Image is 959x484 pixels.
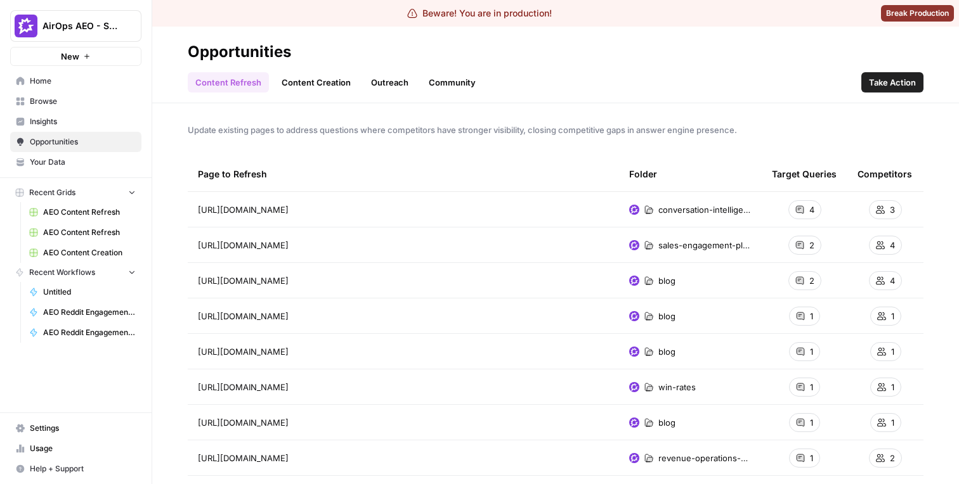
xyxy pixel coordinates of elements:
span: 1 [810,310,813,322]
span: AEO Content Creation [43,247,136,258]
a: AEO Reddit Engagement - Fork [23,302,141,322]
a: Settings [10,418,141,438]
button: Recent Workflows [10,263,141,282]
span: 1 [891,310,894,322]
span: AEO Content Refresh [43,227,136,238]
span: Usage [30,443,136,454]
span: 4 [890,274,895,287]
a: Untitled [23,282,141,302]
span: 4 [809,203,814,216]
a: Your Data [10,152,141,172]
span: Opportunities [30,136,136,148]
span: 1 [891,345,894,358]
a: Outreach [363,72,416,92]
a: Opportunities [10,132,141,152]
span: conversation-intelligence [658,203,752,216]
a: Community [421,72,483,92]
a: AEO Content Refresh [23,202,141,222]
div: Competitors [858,156,912,191]
img: w6cjb6u2gvpdnjw72qw8i2q5f3eb [629,240,639,250]
span: Take Action [869,76,916,89]
button: Recent Grids [10,183,141,202]
span: sales-engagement-platform [658,239,752,252]
a: Content Creation [274,72,358,92]
button: Help + Support [10,459,141,479]
span: [URL][DOMAIN_NAME] [198,416,289,429]
span: revenue-operations-software [658,452,752,464]
span: Recent Workflows [29,267,95,278]
img: w6cjb6u2gvpdnjw72qw8i2q5f3eb [629,205,639,215]
span: [URL][DOMAIN_NAME] [198,345,289,358]
a: AEO Reddit Engagement - Fork [23,322,141,343]
span: 1 [810,345,813,358]
a: Browse [10,91,141,111]
span: AEO Reddit Engagement - Fork [43,307,136,318]
span: Break Production [886,8,949,19]
img: w6cjb6u2gvpdnjw72qw8i2q5f3eb [629,382,639,392]
button: Workspace: AirOps AEO - Single Brand (Gong) [10,10,141,42]
span: blog [658,310,675,322]
span: blog [658,416,675,429]
span: 3 [890,203,895,216]
span: Untitled [43,286,136,298]
img: w6cjb6u2gvpdnjw72qw8i2q5f3eb [629,311,639,321]
img: w6cjb6u2gvpdnjw72qw8i2q5f3eb [629,276,639,286]
span: Browse [30,96,136,107]
button: Break Production [881,5,954,22]
img: w6cjb6u2gvpdnjw72qw8i2q5f3eb [629,417,639,428]
span: [URL][DOMAIN_NAME] [198,203,289,216]
button: New [10,47,141,66]
span: Settings [30,423,136,434]
a: Usage [10,438,141,459]
span: 1 [810,416,813,429]
span: [URL][DOMAIN_NAME] [198,381,289,393]
span: AEO Content Refresh [43,207,136,218]
span: [URL][DOMAIN_NAME] [198,274,289,287]
div: Page to Refresh [198,156,609,191]
span: 1 [810,381,813,393]
img: w6cjb6u2gvpdnjw72qw8i2q5f3eb [629,347,639,357]
img: w6cjb6u2gvpdnjw72qw8i2q5f3eb [629,453,639,463]
span: 2 [809,274,814,287]
span: 2 [890,452,895,464]
span: 4 [890,239,895,252]
span: 1 [810,452,813,464]
span: Update existing pages to address questions where competitors have stronger visibility, closing co... [188,124,923,136]
span: 1 [891,416,894,429]
span: New [61,50,79,63]
span: [URL][DOMAIN_NAME] [198,452,289,464]
a: AEO Content Creation [23,243,141,263]
span: Home [30,75,136,87]
div: Opportunities [188,42,291,62]
span: Recent Grids [29,187,75,198]
span: win-rates [658,381,696,393]
img: AirOps AEO - Single Brand (Gong) Logo [15,15,37,37]
button: Take Action [861,72,923,92]
span: [URL][DOMAIN_NAME] [198,239,289,252]
span: 2 [809,239,814,252]
a: Insights [10,111,141,132]
span: [URL][DOMAIN_NAME] [198,310,289,322]
span: AEO Reddit Engagement - Fork [43,327,136,338]
span: Insights [30,116,136,127]
span: blog [658,274,675,287]
span: blog [658,345,675,358]
div: Folder [629,156,657,191]
span: 1 [891,381,894,393]
div: Target Queries [772,156,837,191]
span: AirOps AEO - Single Brand (Gong) [42,20,119,32]
a: AEO Content Refresh [23,222,141,243]
a: Content Refresh [188,72,269,92]
div: Beware! You are in production! [407,7,552,20]
span: Help + Support [30,463,136,474]
span: Your Data [30,156,136,168]
a: Home [10,71,141,91]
